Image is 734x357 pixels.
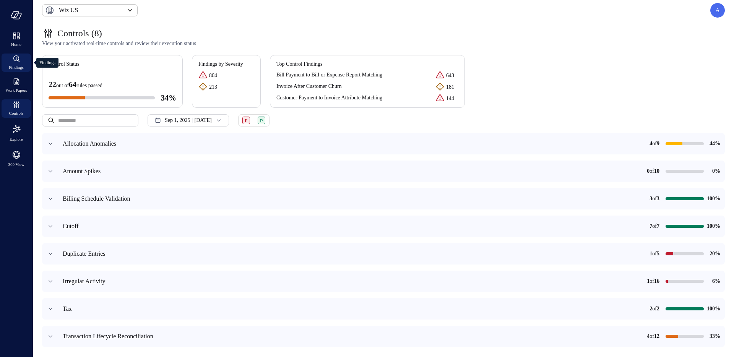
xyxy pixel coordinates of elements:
span: of [652,250,657,258]
span: 44% [707,140,720,148]
span: of [652,140,657,148]
span: 2 [657,305,659,313]
div: Critical [198,71,208,80]
div: 360 View [2,148,31,169]
span: Allocation Anomalies [63,140,116,147]
button: expand row [47,333,54,340]
div: Work Papers [2,76,31,95]
span: Explore [10,135,23,143]
span: 6% [707,277,720,286]
span: Cutoff [63,223,78,229]
a: Bill Payment to Bill or Expense Report Matching [276,71,382,80]
span: Billing Schedule Validation [63,195,130,202]
button: expand row [47,222,54,230]
p: 804 [209,71,217,80]
a: Invoice After Customer Churn [276,82,342,91]
div: Warning [435,82,445,91]
span: 7 [650,222,652,230]
div: Critical [435,94,445,103]
p: 643 [446,71,454,80]
button: expand row [47,195,54,203]
button: expand row [47,277,54,285]
span: 3 [657,195,659,203]
div: Explore [2,122,31,144]
div: Controls [2,99,31,118]
span: Tax [63,305,72,312]
span: 34 % [161,93,176,103]
span: 3 [650,195,652,203]
span: of [652,195,657,203]
div: Findings [36,58,58,68]
span: Sep 1, 2025 [165,116,190,125]
button: expand row [47,167,54,175]
span: 100% [707,195,720,203]
span: Work Papers [5,86,27,94]
div: Warning [198,82,208,91]
p: Customer Payment to Invoice Attribute Matching [276,94,382,102]
p: 144 [446,94,454,102]
button: expand row [47,140,54,148]
p: Invoice After Customer Churn [276,82,342,90]
span: Amount Spikes [63,168,101,174]
p: 213 [209,83,217,91]
span: 0% [707,167,720,175]
button: expand row [47,250,54,258]
div: Critical [435,71,445,80]
span: Irregular Activity [63,278,106,284]
span: Controls [9,109,24,117]
span: 100% [707,305,720,313]
span: 0 [647,167,650,175]
button: expand row [47,305,54,313]
span: 64 [69,80,76,89]
div: Failed [242,117,250,124]
span: 10 [654,167,659,175]
div: Passed [258,117,265,124]
span: of [650,167,654,175]
span: 5 [657,250,659,258]
span: Control Status [42,55,80,68]
span: 12 [654,332,659,341]
span: of [650,332,654,341]
span: 4 [650,140,652,148]
span: P [260,118,263,123]
span: 1 [647,277,650,286]
span: 9 [657,140,659,148]
span: rules passed [76,83,102,88]
p: Wiz US [59,6,78,15]
a: Customer Payment to Invoice Attribute Matching [276,94,382,103]
span: 16 [654,277,659,286]
div: Home [2,31,31,49]
span: 22 [49,80,56,89]
span: Home [11,41,21,48]
span: of [652,305,657,313]
p: Bill Payment to Bill or Expense Report Matching [276,71,382,79]
span: Controls (8) [57,27,102,39]
p: A [715,6,720,15]
span: of [652,222,657,230]
p: 181 [446,83,454,91]
span: Findings [9,63,24,71]
span: View your activated real-time controls and review their execution status [42,39,725,48]
span: 4 [647,332,650,341]
span: 2 [650,305,652,313]
span: 360 View [8,161,24,168]
span: 100% [707,222,720,230]
span: Findings by Severity [198,60,254,68]
span: Transaction Lifecycle Reconciliation [63,333,153,339]
span: Duplicate Entries [63,250,106,257]
span: out of [56,83,69,88]
div: Assaf [710,3,725,18]
span: 20% [707,250,720,258]
div: Findings [2,54,31,72]
span: Top Control Findings [276,60,458,68]
span: 33% [707,332,720,341]
span: F [245,118,247,123]
span: of [650,277,654,286]
span: 7 [657,222,659,230]
span: 1 [650,250,652,258]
